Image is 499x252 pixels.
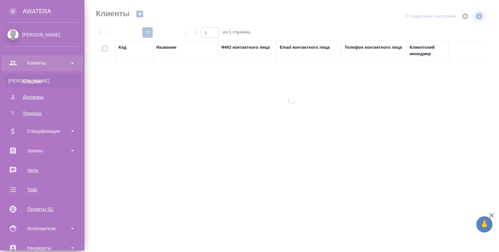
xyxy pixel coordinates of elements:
div: Todo [5,185,80,195]
div: Клиентский менеджер [410,44,455,57]
button: 🙏 [476,216,493,233]
div: Спецификации [5,126,80,136]
a: Проекты SC [2,201,83,217]
div: Телефон контактного лица [345,44,402,51]
div: Проекты SC [5,204,80,214]
div: Тендеры [8,110,76,117]
span: 🙏 [479,218,490,231]
div: Код [119,44,126,51]
div: Клиенты [8,78,76,84]
div: Чаты [5,165,80,175]
div: Клиенты [5,58,80,68]
div: [PERSON_NAME] [5,31,80,38]
a: [PERSON_NAME]Клиенты [5,74,80,87]
div: Исполнители [5,224,80,233]
div: Email контактного лица [280,44,330,51]
a: ТТендеры [5,107,80,120]
a: Todo [2,182,83,198]
a: Чаты [2,162,83,178]
div: AWATERA [23,5,84,18]
div: Заказы [5,146,80,156]
a: ДДоговоры [5,91,80,104]
div: Договоры [8,94,76,100]
div: ФИО контактного лица [221,44,270,51]
div: Название [156,44,176,51]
